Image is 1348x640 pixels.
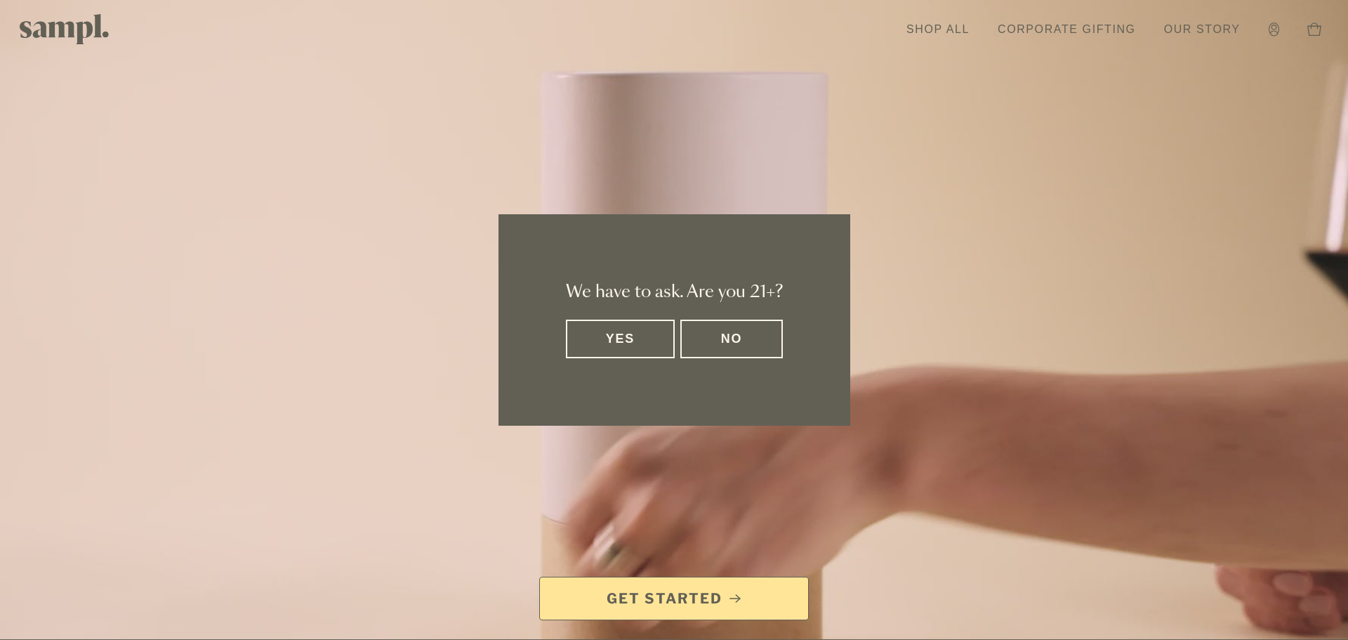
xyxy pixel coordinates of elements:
[20,14,110,44] img: Sampl logo
[539,577,809,620] a: Get Started
[899,14,977,45] a: Shop All
[991,14,1143,45] a: Corporate Gifting
[1157,14,1248,45] a: Our Story
[607,589,722,608] span: Get Started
